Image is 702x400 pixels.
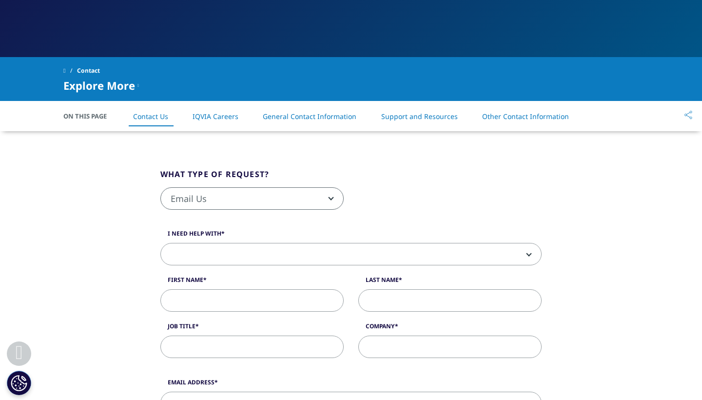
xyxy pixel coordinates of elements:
[63,111,117,121] span: On This Page
[482,112,569,121] a: Other Contact Information
[133,112,168,121] a: Contact Us
[160,322,344,336] label: Job Title
[160,378,542,392] label: Email Address
[160,229,542,243] label: I need help with
[161,188,343,210] span: Email Us
[7,371,31,395] button: Cookies Settings
[358,276,542,289] label: Last Name
[263,112,356,121] a: General Contact Information
[358,322,542,336] label: Company
[160,276,344,289] label: First Name
[63,80,135,91] span: Explore More
[193,112,238,121] a: IQVIA Careers
[381,112,458,121] a: Support and Resources
[160,187,344,210] span: Email Us
[160,168,269,187] legend: What type of request?
[77,62,100,80] span: Contact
